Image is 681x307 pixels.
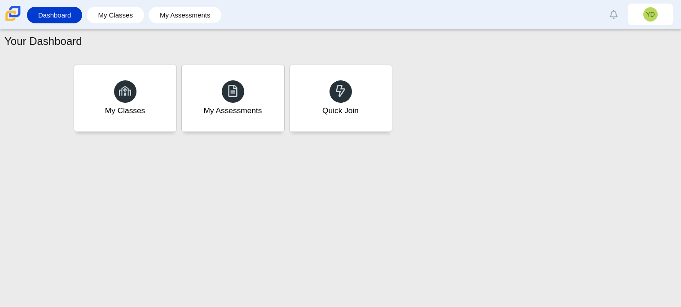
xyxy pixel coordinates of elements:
span: YD [646,11,655,18]
div: My Classes [105,105,145,116]
a: Quick Join [289,65,392,132]
div: My Assessments [204,105,262,116]
h1: Your Dashboard [4,34,82,49]
a: My Assessments [181,65,285,132]
a: My Assessments [153,7,217,23]
a: Dashboard [31,7,78,23]
a: YD [628,4,673,25]
div: Quick Join [322,105,359,116]
a: My Classes [91,7,140,23]
a: Alerts [604,4,624,24]
a: Carmen School of Science & Technology [4,17,22,24]
img: Carmen School of Science & Technology [4,4,22,23]
a: My Classes [74,65,177,132]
